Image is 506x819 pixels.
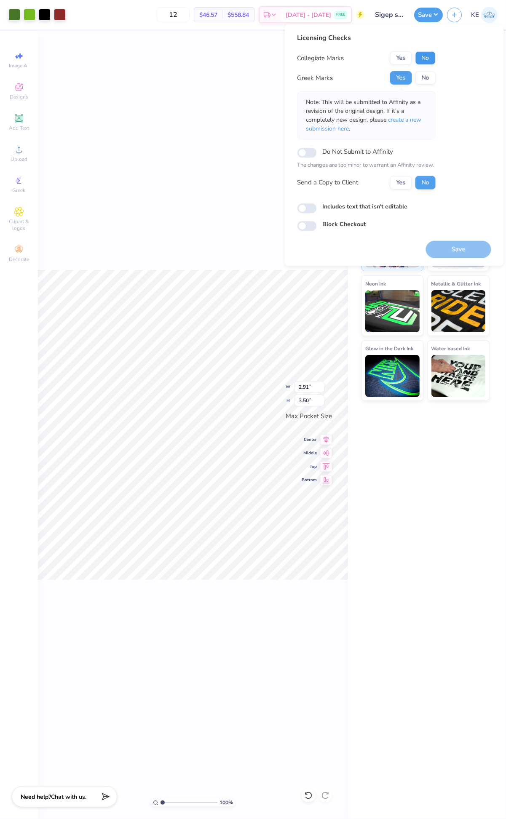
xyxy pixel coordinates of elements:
span: Designs [10,93,28,100]
button: Yes [390,176,412,189]
img: Metallic & Glitter Ink [431,290,486,332]
span: Center [302,437,317,443]
span: Greek [13,187,26,194]
button: No [415,71,436,85]
span: Neon Ink [365,279,386,288]
span: Glow in the Dark Ink [365,344,413,353]
span: Middle [302,450,317,456]
label: Includes text that isn't editable [323,202,408,211]
span: 100 % [220,799,233,806]
div: Collegiate Marks [297,53,344,63]
img: Water based Ink [431,355,486,397]
span: FREE [336,12,345,18]
div: Send a Copy to Client [297,178,359,187]
img: Glow in the Dark Ink [365,355,420,397]
span: [DATE] - [DATE] [286,11,331,19]
button: Save [414,8,443,22]
input: Untitled Design [369,6,410,23]
button: No [415,51,436,65]
label: Do Not Submit to Affinity [323,146,394,157]
span: Add Text [9,125,29,131]
a: KE [471,7,498,23]
span: $46.57 [199,11,217,19]
span: $558.84 [228,11,249,19]
p: Note: This will be submitted to Affinity as a revision of the original design. If it's a complete... [306,98,427,133]
span: Metallic & Glitter Ink [431,279,481,288]
button: No [415,176,436,189]
span: create a new submission here [306,116,422,133]
button: Yes [390,51,412,65]
strong: Need help? [21,793,51,801]
span: Bottom [302,477,317,483]
span: Clipart & logos [4,218,34,232]
img: Neon Ink [365,290,420,332]
span: Chat with us. [51,793,86,801]
span: Image AI [9,62,29,69]
label: Block Checkout [323,220,366,229]
button: Yes [390,71,412,85]
span: KE [471,10,479,20]
span: Top [302,464,317,470]
span: Decorate [9,256,29,263]
div: Licensing Checks [297,33,436,43]
input: – – [157,7,190,22]
span: Water based Ink [431,344,470,353]
span: Upload [11,156,27,163]
p: The changes are too minor to warrant an Affinity review. [297,161,436,170]
img: Kent Everic Delos Santos [481,7,498,23]
div: Greek Marks [297,73,333,83]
